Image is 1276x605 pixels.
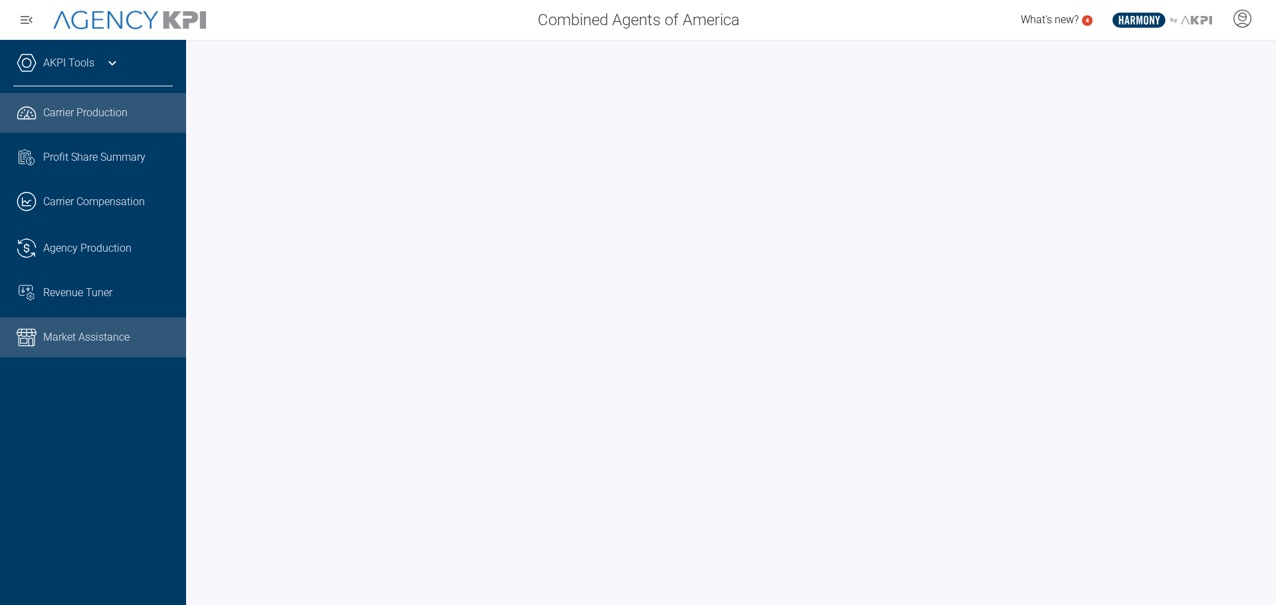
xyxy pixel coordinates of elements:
a: 4 [1082,15,1093,26]
span: What's new? [1021,13,1079,26]
span: Carrier Compensation [43,194,145,210]
span: Agency Production [43,240,132,256]
text: 4 [1085,17,1089,24]
img: AgencyKPI [53,11,206,30]
a: AKPI Tools [43,55,94,71]
span: Market Assistance [43,329,130,345]
span: Carrier Production [43,105,128,121]
span: Combined Agents of America [538,8,740,32]
span: Revenue Tuner [43,285,112,301]
span: Profit Share Summary [43,149,146,165]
